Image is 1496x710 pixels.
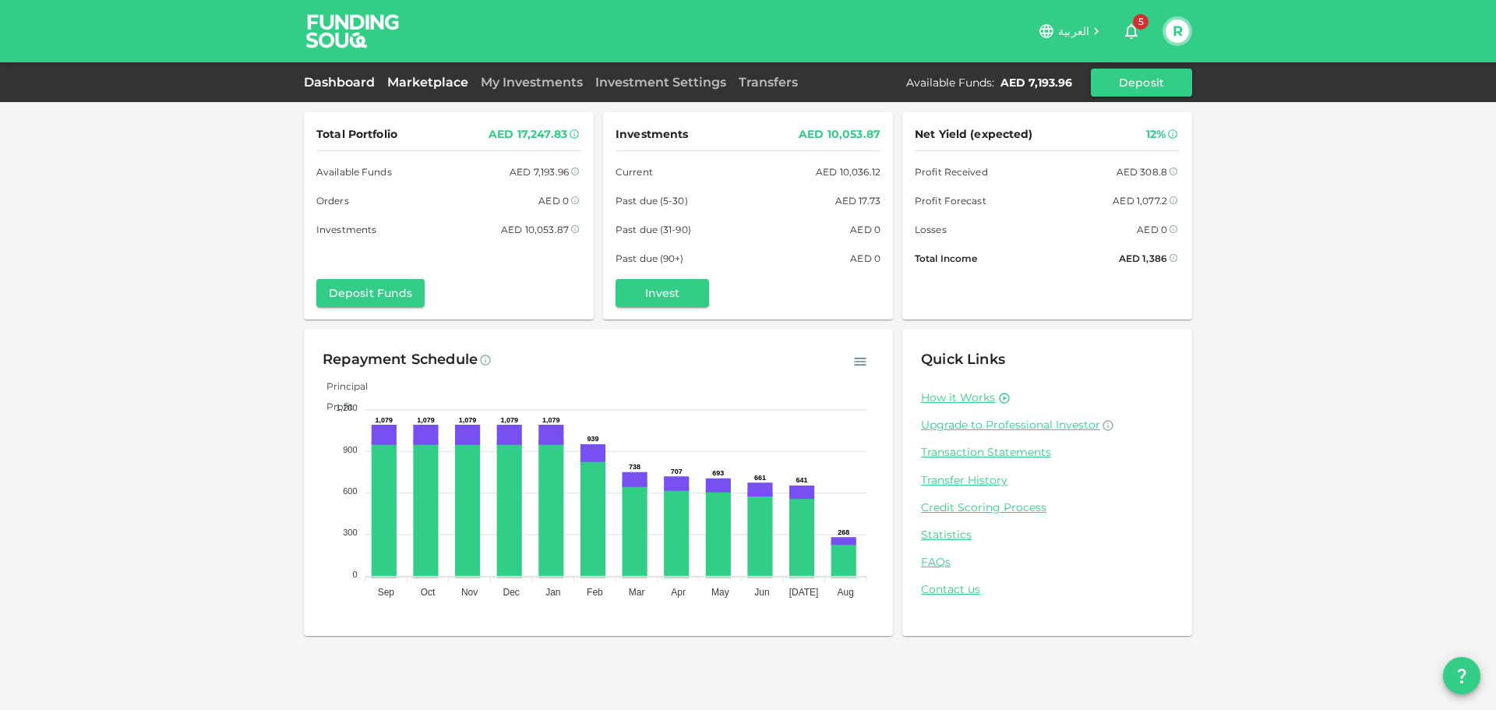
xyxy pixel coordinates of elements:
span: Profit [315,401,353,412]
div: AED 7,193.96 [1000,75,1072,90]
tspan: 900 [343,445,357,454]
span: Past due (31-90) [616,221,691,238]
a: Transaction Statements [921,445,1173,460]
a: Transfers [732,75,804,90]
a: Credit Scoring Process [921,500,1173,515]
span: Principal [315,380,368,392]
tspan: May [711,587,729,598]
tspan: Jan [545,587,560,598]
a: Transfer History [921,473,1173,488]
tspan: Aug [838,587,854,598]
div: AED 10,036.12 [816,164,880,180]
button: Invest [616,279,709,307]
span: العربية [1058,24,1089,38]
span: Orders [316,193,349,209]
span: Total Income [915,250,977,267]
span: Past due (90+) [616,250,684,267]
tspan: Apr [671,587,686,598]
span: Profit Received [915,164,988,180]
a: FAQs [921,555,1173,570]
button: R [1166,19,1189,43]
a: Statistics [921,528,1173,542]
span: Total Portfolio [316,125,397,144]
tspan: Nov [461,587,478,598]
span: 5 [1133,14,1148,30]
a: Investment Settings [589,75,732,90]
tspan: Feb [587,587,603,598]
div: AED 0 [850,250,880,267]
span: Losses [915,221,947,238]
span: Investments [316,221,376,238]
tspan: Sep [378,587,395,598]
tspan: 1,200 [336,403,358,412]
button: 5 [1116,16,1147,47]
span: Current [616,164,653,180]
div: AED 1,077.2 [1113,193,1167,209]
div: AED 10,053.87 [501,221,569,238]
button: Deposit [1091,69,1192,97]
a: Dashboard [304,75,381,90]
div: AED 17.73 [835,193,880,209]
span: Quick Links [921,351,1005,368]
button: Deposit Funds [316,279,425,307]
span: Net Yield (expected) [915,125,1033,144]
div: 12% [1146,125,1166,144]
div: AED 10,053.87 [799,125,880,144]
span: Investments [616,125,688,144]
div: AED 0 [1137,221,1167,238]
div: AED 1,386 [1119,250,1167,267]
a: How it Works [921,390,995,405]
span: Available Funds [316,164,392,180]
div: AED 0 [850,221,880,238]
tspan: Dec [503,587,520,598]
span: Past due (5-30) [616,193,688,209]
tspan: [DATE] [789,587,819,598]
div: AED 308.8 [1117,164,1167,180]
div: AED 17,247.83 [489,125,567,144]
a: Upgrade to Professional Investor [921,418,1173,433]
tspan: Mar [629,587,645,598]
div: Repayment Schedule [323,348,478,373]
a: Contact us [921,582,1173,597]
tspan: 300 [343,528,357,537]
button: question [1443,657,1480,694]
tspan: 0 [352,570,357,579]
tspan: 600 [343,486,357,496]
tspan: Jun [754,587,769,598]
a: My Investments [475,75,589,90]
div: Available Funds : [906,75,994,90]
span: Upgrade to Professional Investor [921,418,1100,432]
a: Marketplace [381,75,475,90]
span: Profit Forecast [915,193,986,209]
tspan: Oct [421,587,436,598]
div: AED 0 [538,193,569,209]
div: AED 7,193.96 [510,164,569,180]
